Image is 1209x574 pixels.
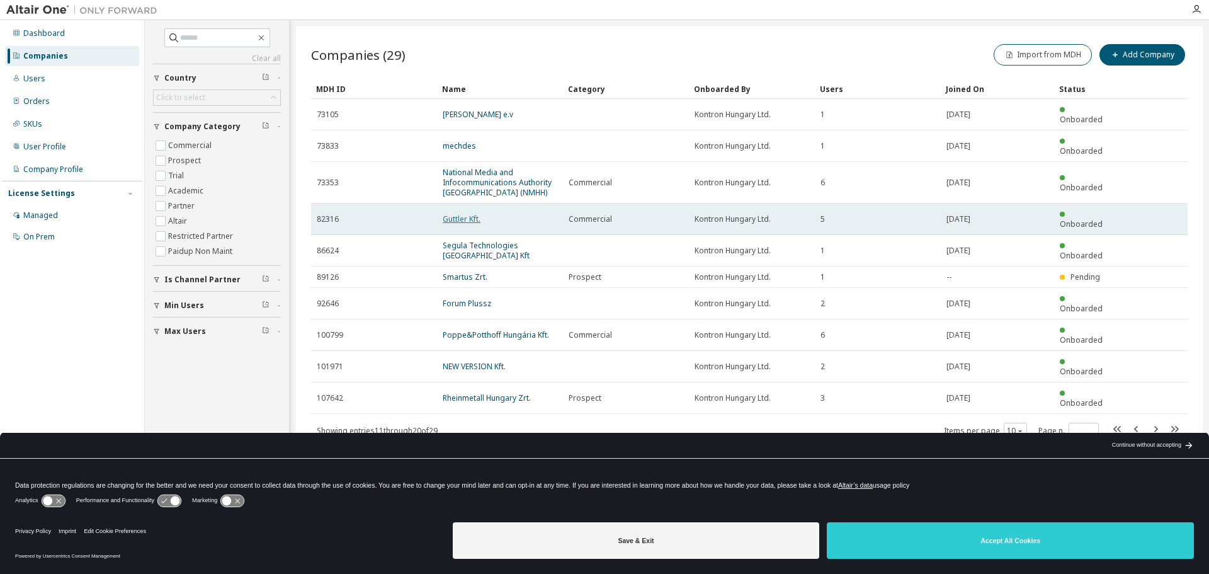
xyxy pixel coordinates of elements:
[946,178,970,188] span: [DATE]
[946,110,970,120] span: [DATE]
[1060,366,1103,377] span: Onboarded
[443,330,549,340] a: Poppe&Potthoff Hungária Kft.
[569,214,612,224] span: Commercial
[23,232,55,242] div: On Prem
[695,272,771,282] span: Kontron Hungary Ltd.
[6,4,164,16] img: Altair One
[820,110,825,120] span: 1
[1099,44,1185,66] button: Add Company
[946,214,970,224] span: [DATE]
[820,246,825,256] span: 1
[23,96,50,106] div: Orders
[23,74,45,84] div: Users
[946,330,970,340] span: [DATE]
[262,73,270,83] span: Clear filter
[695,330,771,340] span: Kontron Hungary Ltd.
[23,142,66,152] div: User Profile
[1060,219,1103,229] span: Onboarded
[946,362,970,372] span: [DATE]
[317,110,339,120] span: 73105
[317,425,438,436] span: Showing entries 11 through 20 of 29
[820,272,825,282] span: 1
[317,214,339,224] span: 82316
[164,275,241,285] span: Is Channel Partner
[164,326,206,336] span: Max Users
[946,272,951,282] span: --
[442,79,558,99] div: Name
[317,393,343,403] span: 107642
[443,109,513,120] a: [PERSON_NAME] e.v
[1059,79,1112,99] div: Status
[820,362,825,372] span: 2
[695,141,771,151] span: Kontron Hungary Ltd.
[820,393,825,403] span: 3
[153,64,281,92] button: Country
[23,210,58,221] div: Managed
[262,122,270,132] span: Clear filter
[443,167,552,198] a: National Media and Infocommunications Authority [GEOGRAPHIC_DATA] (NMHH)
[820,214,825,224] span: 5
[317,362,343,372] span: 101971
[262,275,270,285] span: Clear filter
[944,423,1027,439] span: Items per page
[311,46,406,64] span: Companies (29)
[443,141,476,151] a: mechdes
[695,178,771,188] span: Kontron Hungary Ltd.
[153,292,281,319] button: Min Users
[1007,426,1024,436] button: 10
[994,44,1092,66] button: Import from MDH
[820,299,825,309] span: 2
[946,393,970,403] span: [DATE]
[156,93,205,103] div: Click to select
[153,113,281,141] button: Company Category
[946,246,970,256] span: [DATE]
[23,28,65,38] div: Dashboard
[168,153,203,168] label: Prospect
[820,178,825,188] span: 6
[317,141,339,151] span: 73833
[1038,423,1099,439] span: Page n.
[443,272,487,282] a: Smartus Zrt.
[1060,303,1103,314] span: Onboarded
[569,178,612,188] span: Commercial
[443,393,531,403] a: Rheinmetall Hungary Zrt.
[569,330,612,340] span: Commercial
[316,79,432,99] div: MDH ID
[820,79,936,99] div: Users
[820,330,825,340] span: 6
[1060,146,1103,156] span: Onboarded
[154,90,280,105] div: Click to select
[1070,272,1100,282] span: Pending
[317,299,339,309] span: 92646
[946,141,970,151] span: [DATE]
[168,244,235,259] label: Paidup Non Maint
[153,54,281,64] a: Clear all
[8,188,75,198] div: License Settings
[1060,398,1103,408] span: Onboarded
[164,301,204,311] span: Min Users
[317,330,343,340] span: 100799
[23,164,83,175] div: Company Profile
[1060,114,1103,125] span: Onboarded
[317,178,339,188] span: 73353
[168,214,190,229] label: Altair
[23,51,68,61] div: Companies
[694,79,810,99] div: Onboarded By
[168,198,197,214] label: Partner
[443,214,480,224] a: Guttler Kft.
[164,73,196,83] span: Country
[168,138,214,153] label: Commercial
[317,272,339,282] span: 89126
[946,79,1049,99] div: Joined On
[695,214,771,224] span: Kontron Hungary Ltd.
[443,240,530,261] a: Segula Technologies [GEOGRAPHIC_DATA] Kft
[443,361,506,372] a: NEW VERSION Kft.
[569,393,601,403] span: Prospect
[568,79,684,99] div: Category
[695,362,771,372] span: Kontron Hungary Ltd.
[168,168,186,183] label: Trial
[153,318,281,345] button: Max Users
[443,298,491,309] a: Forum Plussz
[820,141,825,151] span: 1
[1060,182,1103,193] span: Onboarded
